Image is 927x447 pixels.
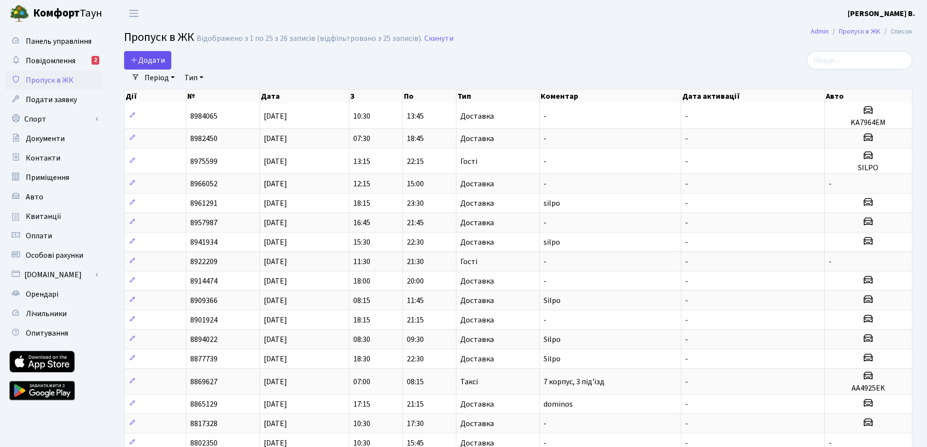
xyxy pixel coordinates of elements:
[264,256,287,267] span: [DATE]
[460,112,494,120] span: Доставка
[264,156,287,167] span: [DATE]
[685,276,688,286] span: -
[685,315,688,325] span: -
[124,51,171,70] a: Додати
[353,217,370,228] span: 16:45
[10,4,29,23] img: logo.png
[460,199,494,207] span: Доставка
[807,51,912,70] input: Пошук...
[190,399,218,410] span: 8865129
[26,328,68,339] span: Опитування
[825,89,912,103] th: Авто
[26,133,65,144] span: Документи
[197,34,422,43] div: Відображено з 1 по 25 з 26 записів (відфільтровано з 25 записів).
[5,304,102,323] a: Лічильники
[26,308,67,319] span: Лічильники
[5,51,102,71] a: Повідомлення2
[829,118,908,127] h5: KA7964EM
[407,256,424,267] span: 21:30
[190,237,218,248] span: 8941934
[264,315,287,325] span: [DATE]
[460,439,494,447] span: Доставка
[26,153,60,163] span: Контакти
[353,276,370,286] span: 18:00
[880,26,912,37] li: Список
[264,418,287,429] span: [DATE]
[264,276,287,286] span: [DATE]
[190,276,218,286] span: 8914474
[544,198,560,209] span: silpo
[125,89,186,103] th: Дії
[544,156,546,167] span: -
[460,180,494,188] span: Доставка
[5,265,102,285] a: [DOMAIN_NAME]
[540,89,682,103] th: Коментар
[141,70,179,86] a: Період
[190,376,218,387] span: 8869627
[407,399,424,410] span: 21:15
[26,36,91,47] span: Панель управління
[353,198,370,209] span: 18:15
[829,384,908,393] h5: AA4925EK
[353,334,370,345] span: 08:30
[407,354,424,364] span: 22:30
[91,56,99,65] div: 2
[26,55,75,66] span: Повідомлення
[685,295,688,306] span: -
[544,418,546,429] span: -
[264,399,287,410] span: [DATE]
[190,133,218,144] span: 8982450
[460,219,494,227] span: Доставка
[5,246,102,265] a: Особові рахунки
[460,297,494,304] span: Доставка
[460,378,478,386] span: Таксі
[190,334,218,345] span: 8894022
[5,207,102,226] a: Квитанції
[26,94,77,105] span: Подати заявку
[848,8,915,19] a: [PERSON_NAME] В.
[353,179,370,189] span: 12:15
[685,334,688,345] span: -
[353,376,370,387] span: 07:00
[460,158,477,165] span: Гості
[130,55,165,66] span: Додати
[5,187,102,207] a: Авто
[407,376,424,387] span: 08:15
[685,217,688,228] span: -
[685,237,688,248] span: -
[460,316,494,324] span: Доставка
[460,336,494,343] span: Доставка
[460,400,494,408] span: Доставка
[403,89,456,103] th: По
[26,211,61,222] span: Квитанції
[5,285,102,304] a: Орендарі
[796,21,927,42] nav: breadcrumb
[460,277,494,285] span: Доставка
[264,179,287,189] span: [DATE]
[353,237,370,248] span: 15:30
[264,217,287,228] span: [DATE]
[5,109,102,129] a: Спорт
[544,237,560,248] span: silpo
[685,111,688,122] span: -
[460,238,494,246] span: Доставка
[681,89,824,103] th: Дата активації
[190,111,218,122] span: 8984065
[26,75,73,86] span: Пропуск в ЖК
[544,334,561,345] span: Silpo
[811,26,829,36] a: Admin
[544,256,546,267] span: -
[5,71,102,90] a: Пропуск в ЖК
[26,289,58,300] span: Орендарі
[460,135,494,143] span: Доставка
[353,354,370,364] span: 18:30
[181,70,207,86] a: Тип
[264,376,287,387] span: [DATE]
[685,179,688,189] span: -
[424,34,454,43] a: Скинути
[829,256,832,267] span: -
[544,111,546,122] span: -
[5,168,102,187] a: Приміщення
[353,418,370,429] span: 10:30
[544,217,546,228] span: -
